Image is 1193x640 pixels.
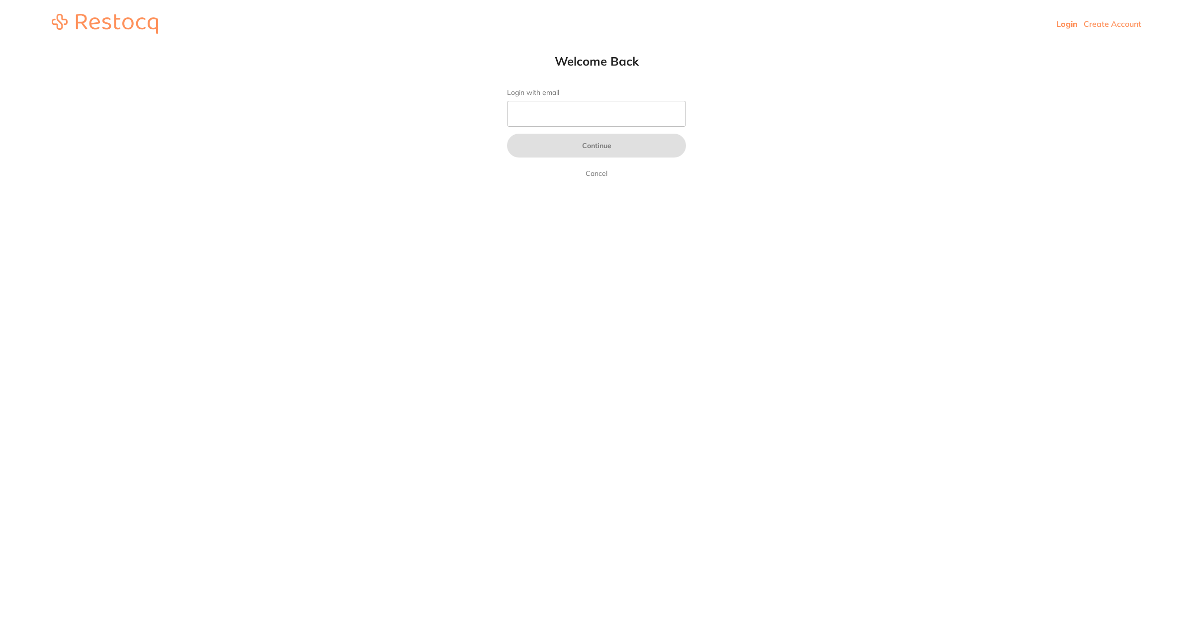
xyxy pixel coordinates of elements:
a: Create Account [1084,19,1141,29]
h1: Welcome Back [487,54,706,69]
img: restocq_logo.svg [52,14,158,34]
button: Continue [507,134,686,158]
a: Login [1056,19,1078,29]
a: Cancel [584,167,609,179]
label: Login with email [507,88,686,97]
